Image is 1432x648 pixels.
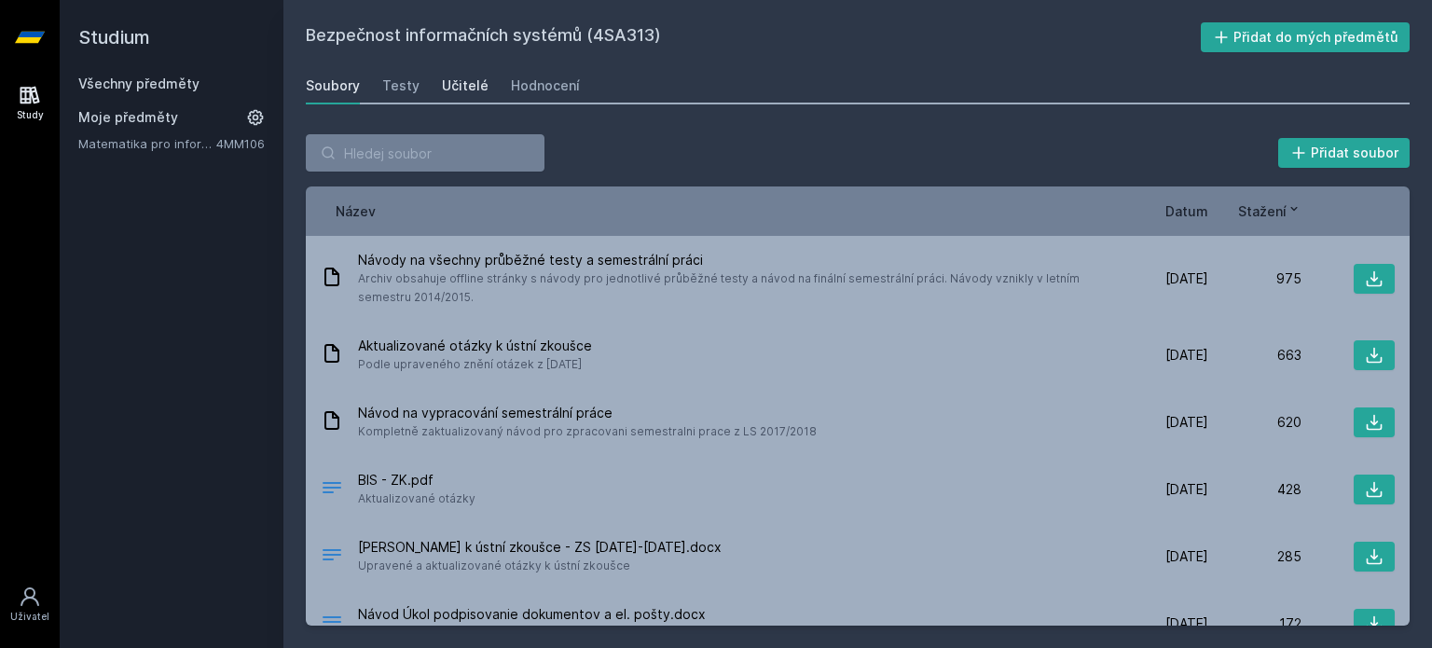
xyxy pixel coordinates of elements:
div: Uživatel [10,610,49,624]
span: BIS - ZK.pdf [358,471,475,489]
div: Study [17,108,44,122]
button: Přidat do mých předmětů [1201,22,1411,52]
button: Přidat soubor [1278,138,1411,168]
a: Soubory [306,67,360,104]
div: Soubory [306,76,360,95]
div: 663 [1208,346,1301,365]
span: [DATE] [1165,269,1208,288]
span: Návod Úkol podpisovanie dokumentov a el. pošty.docx [358,605,802,624]
div: 172 [1208,614,1301,633]
a: Učitelé [442,67,489,104]
span: Stažení [1238,201,1287,221]
div: 285 [1208,547,1301,566]
div: DOCX [321,544,343,571]
span: Moje předměty [78,108,178,127]
a: Study [4,75,56,131]
span: Podle upraveného znění otázek z [DATE] [358,355,592,374]
button: Datum [1165,201,1208,221]
span: [DATE] [1165,614,1208,633]
span: Archiv obsahuje offline stránky s návody pro jednotlivé průběžné testy a návod na finální semestr... [358,269,1108,307]
a: Všechny předměty [78,76,200,91]
span: Kompletně zaktualizovaný návod pro zpracovani semestralni prace z LS 2017/2018 [358,422,817,441]
span: Aktualizované otázky [358,489,475,508]
div: Testy [382,76,420,95]
span: Upravené a aktualizované otázky k ústní zkoušce [358,557,722,575]
a: Hodnocení [511,67,580,104]
span: [DATE] [1165,547,1208,566]
button: Název [336,201,376,221]
div: Hodnocení [511,76,580,95]
div: 428 [1208,480,1301,499]
div: PDF [321,476,343,503]
div: DOCX [321,611,343,638]
a: Testy [382,67,420,104]
div: 620 [1208,413,1301,432]
span: [DATE] [1165,346,1208,365]
button: Stažení [1238,201,1301,221]
span: Návod vďaka ktorému hladko spravíš úkol podpisovanie dokumentov a el. pošty [358,624,802,642]
span: [PERSON_NAME] k ústní zkoušce - ZS [DATE]-[DATE].docx [358,538,722,557]
div: Učitelé [442,76,489,95]
span: Návod na vypracování semestrální práce [358,404,817,422]
h2: Bezpečnost informačních systémů (4SA313) [306,22,1201,52]
a: Uživatel [4,576,56,633]
span: Aktualizované otázky k ústní zkoušce [358,337,592,355]
a: 4MM106 [216,136,265,151]
span: [DATE] [1165,480,1208,499]
span: [DATE] [1165,413,1208,432]
span: Návody na všechny průběžné testy a semestrální práci [358,251,1108,269]
input: Hledej soubor [306,134,544,172]
a: Matematika pro informatiky [78,134,216,153]
div: 975 [1208,269,1301,288]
